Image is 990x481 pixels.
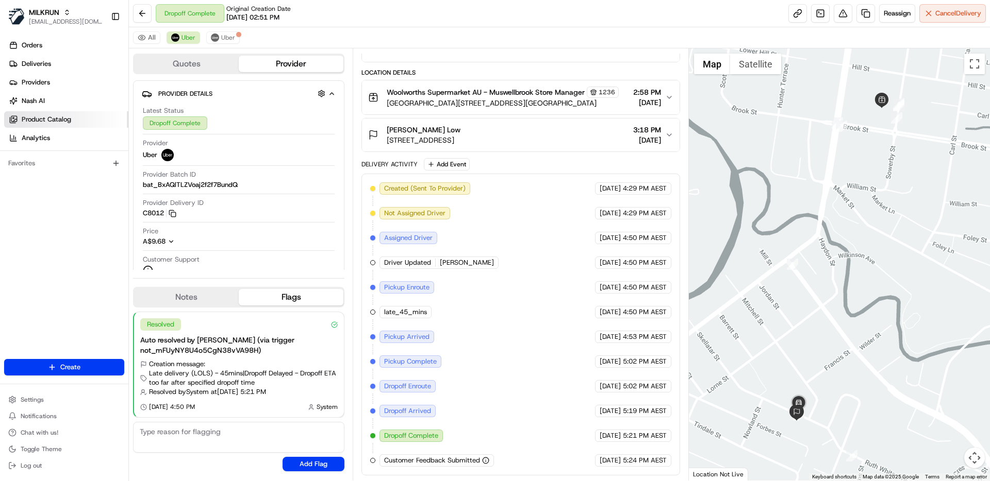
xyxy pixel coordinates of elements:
[4,442,124,456] button: Toggle Theme
[440,258,494,267] span: [PERSON_NAME]
[10,41,188,58] p: Welcome 👋
[4,155,124,171] div: Favorites
[600,357,621,366] span: [DATE]
[21,396,44,404] span: Settings
[633,135,661,145] span: [DATE]
[149,403,195,411] span: [DATE] 4:50 PM
[384,233,433,243] span: Assigned Driver
[384,258,431,267] span: Driver Updated
[362,80,679,114] button: Woolworths Supermarket AU - Muswellbrook Store Manager1236[GEOGRAPHIC_DATA][STREET_ADDRESS][GEOGR...
[689,468,748,480] div: Location Not Live
[623,382,667,391] span: 5:02 PM AEST
[143,237,234,246] button: A$9.68
[384,283,430,292] span: Pickup Enroute
[160,132,188,144] button: See all
[884,9,911,18] span: Reassign
[8,8,25,25] img: MILKRUN
[623,431,667,440] span: 5:21 PM AEST
[846,450,857,461] div: 13
[600,307,621,317] span: [DATE]
[387,135,460,145] span: [STREET_ADDRESS]
[384,184,466,193] span: Created (Sent To Provider)
[226,5,291,13] span: Original Creation Date
[361,68,680,77] div: Location Details
[623,332,667,341] span: 4:53 PM AEST
[21,461,42,470] span: Log out
[787,259,798,270] div: 8
[134,289,239,305] button: Notes
[600,283,621,292] span: [DATE]
[387,125,460,135] span: [PERSON_NAME] Low
[143,150,157,160] span: Uber
[4,392,124,407] button: Settings
[4,4,107,29] button: MILKRUNMILKRUN[EMAIL_ADDRESS][DOMAIN_NAME]
[86,187,89,196] span: •
[623,456,667,465] span: 5:24 PM AEST
[143,198,204,208] span: Provider Delivery ID
[387,87,585,97] span: Woolworths Supermarket AU - Muswellbrook Store Manager
[6,226,83,245] a: 📗Knowledge Base
[21,160,29,168] img: 1736555255976-a54dd68f-1ca7-489b-9aae-adbdc363a1c4
[21,188,29,196] img: 1736555255976-a54dd68f-1ca7-489b-9aae-adbdc363a1c4
[384,307,427,317] span: late_45_mins
[161,149,174,161] img: uber-new-logo.jpeg
[600,233,621,243] span: [DATE]
[22,78,50,87] span: Providers
[4,458,124,473] button: Log out
[964,54,985,74] button: Toggle fullscreen view
[384,332,430,341] span: Pickup Arrived
[175,101,188,114] button: Start new chat
[946,474,987,479] a: Report a map error
[143,255,200,264] span: Customer Support
[10,98,29,117] img: 1736555255976-a54dd68f-1ca7-489b-9aae-adbdc363a1c4
[4,56,128,72] a: Deliveries
[600,258,621,267] span: [DATE]
[83,226,170,245] a: 💻API Documentation
[149,369,338,387] span: Late delivery (LOLS) - 45mins | Dropoff Delayed - Dropoff ETA too far after specified dropoff time
[143,170,196,179] span: Provider Batch ID
[633,87,661,97] span: 2:58 PM
[623,283,667,292] span: 4:50 PM AEST
[600,382,621,391] span: [DATE]
[4,37,128,54] a: Orders
[134,56,239,72] button: Quotes
[21,412,57,420] span: Notifications
[21,445,62,453] span: Toggle Theme
[239,56,343,72] button: Provider
[29,18,103,26] button: [EMAIL_ADDRESS][DOMAIN_NAME]
[600,406,621,416] span: [DATE]
[964,448,985,468] button: Map camera controls
[32,187,84,196] span: [PERSON_NAME]
[836,121,847,132] div: 7
[891,112,902,124] div: 4
[97,230,166,240] span: API Documentation
[317,403,338,411] span: System
[140,318,181,331] div: Resolved
[91,160,112,168] span: [DATE]
[10,10,31,31] img: Nash
[362,118,679,151] button: [PERSON_NAME] Low[STREET_ADDRESS]3:18 PM[DATE]
[4,111,128,128] a: Product Catalog
[4,74,128,91] a: Providers
[10,150,27,166] img: Masood Aslam
[87,231,95,239] div: 💻
[879,4,915,23] button: Reassign
[633,97,661,108] span: [DATE]
[22,133,50,143] span: Analytics
[599,88,615,96] span: 1236
[22,59,51,68] span: Deliveries
[919,4,986,23] button: CancelDelivery
[46,98,169,109] div: Start new chat
[600,456,621,465] span: [DATE]
[226,13,279,22] span: [DATE] 02:51 PM
[4,359,124,375] button: Create
[600,332,621,341] span: [DATE]
[600,209,621,218] span: [DATE]
[211,387,266,397] span: at [DATE] 5:21 PM
[239,289,343,305] button: Flags
[10,178,27,194] img: Masood Aslam
[384,382,431,391] span: Dropoff Enroute
[691,467,725,480] img: Google
[143,209,176,218] button: C8012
